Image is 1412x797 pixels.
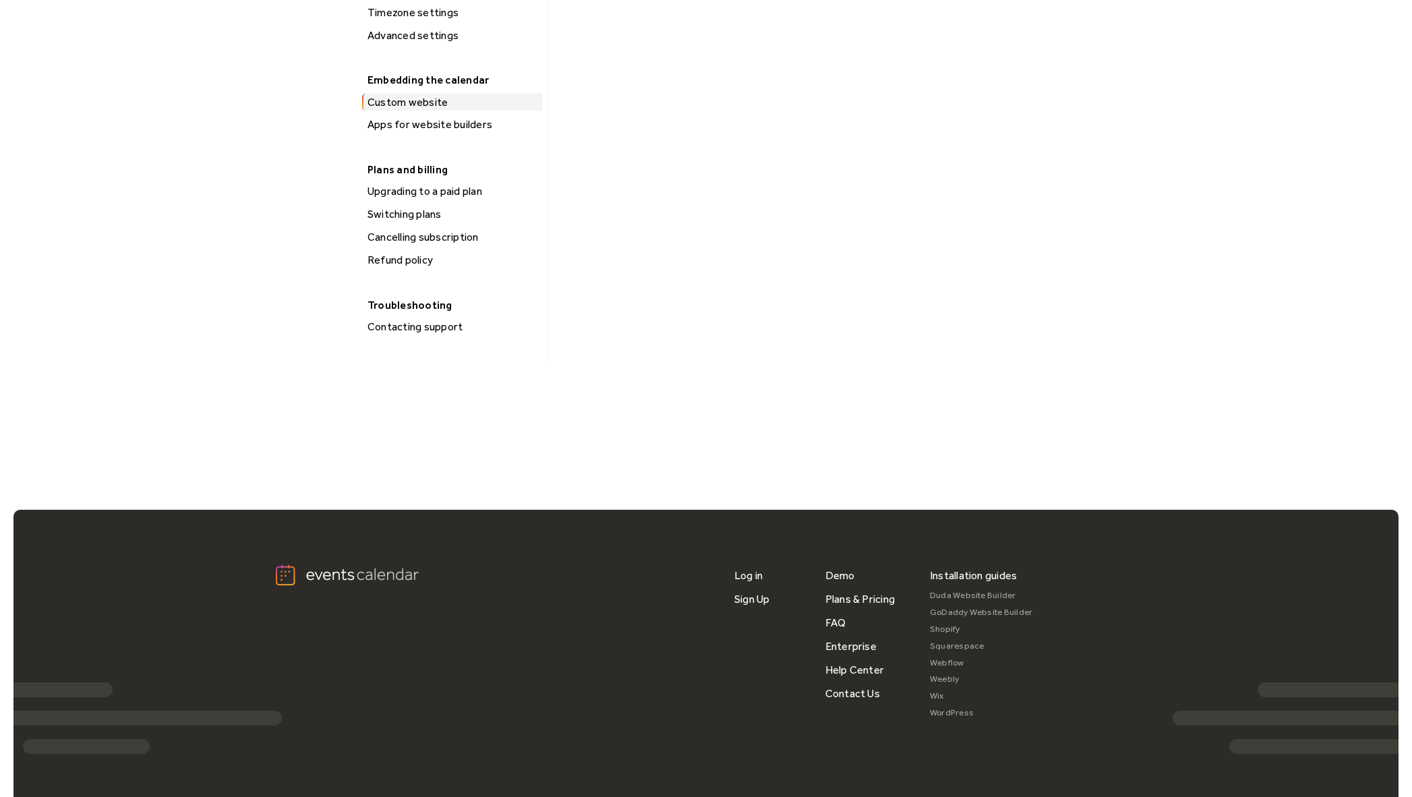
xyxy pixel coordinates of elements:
a: Advanced settings [362,27,542,45]
div: Custom website [363,94,542,111]
a: Enterprise [825,634,877,658]
div: Contacting support [363,318,542,336]
a: Custom website [362,94,542,111]
a: Contact Us [825,682,880,705]
a: WordPress [930,705,1033,721]
a: GoDaddy Website Builder [930,604,1033,621]
a: Sign Up [734,587,770,611]
div: Embedding the calendar [361,69,541,90]
a: Shopify [930,621,1033,638]
a: FAQ [825,611,846,634]
div: Timezone settings [363,4,542,22]
a: Apps for website builders [362,116,542,134]
a: Upgrading to a paid plan [362,183,542,200]
div: Upgrading to a paid plan [363,183,542,200]
a: Contacting support [362,318,542,336]
a: Weebly [930,671,1033,688]
div: Troubleshooting [361,295,541,316]
a: Squarespace [930,638,1033,655]
div: Plans and billing [361,159,541,180]
a: Demo [825,564,855,587]
a: Timezone settings [362,4,542,22]
a: Help Center [825,658,885,682]
a: Webflow [930,655,1033,672]
div: Advanced settings [363,27,542,45]
div: Switching plans [363,206,542,223]
a: Plans & Pricing [825,587,895,611]
a: Refund policy [362,252,542,269]
a: Cancelling subscription [362,229,542,246]
div: Cancelling subscription [363,229,542,246]
div: Installation guides [930,564,1018,587]
a: Log in [734,564,763,587]
a: Duda Website Builder [930,587,1033,604]
div: Refund policy [363,252,542,269]
a: Switching plans [362,206,542,223]
a: Wix [930,688,1033,705]
div: Apps for website builders [363,116,542,134]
